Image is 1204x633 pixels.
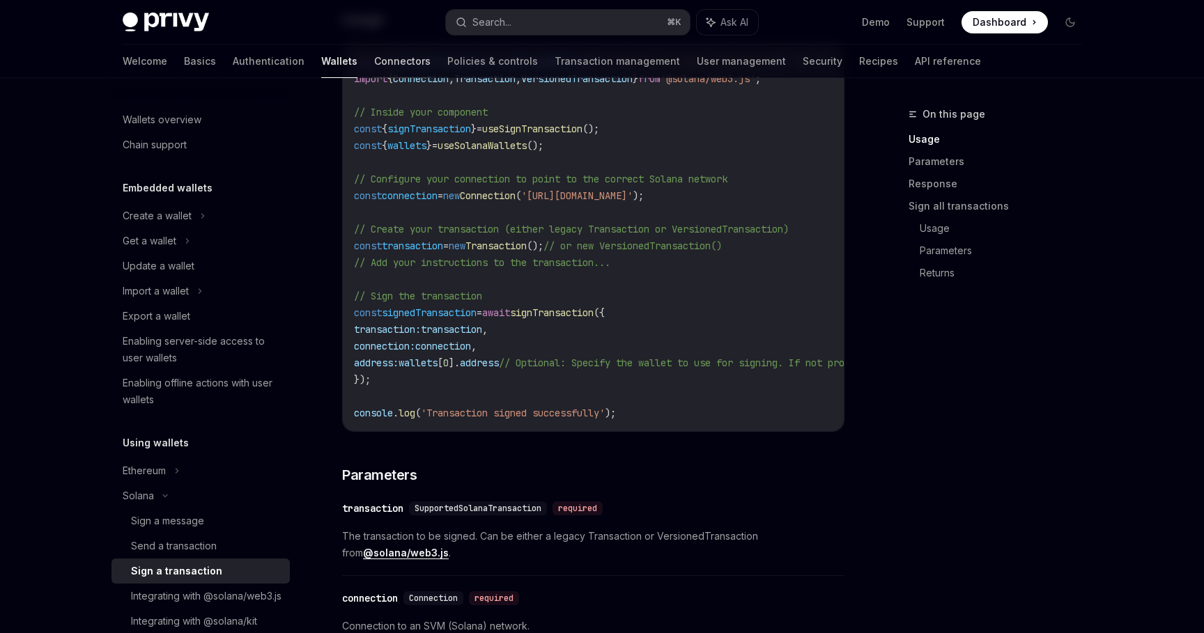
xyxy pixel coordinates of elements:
[443,357,449,369] span: 0
[962,11,1048,33] a: Dashboard
[720,15,748,29] span: Ask AI
[920,240,1093,262] a: Parameters
[409,593,458,604] span: Connection
[354,72,387,85] span: import
[605,407,616,419] span: );
[667,17,681,28] span: ⌘ K
[342,501,403,515] div: transaction
[516,189,521,202] span: (
[973,15,1026,29] span: Dashboard
[661,72,755,85] span: '@solana/web3.js'
[131,563,222,579] div: Sign a transaction
[123,435,189,451] h5: Using wallets
[862,15,890,29] a: Demo
[415,407,421,419] span: (
[920,262,1093,284] a: Returns
[449,72,454,85] span: ,
[354,173,727,185] span: // Configure your connection to point to the correct Solana network
[469,591,519,605] div: required
[465,240,527,252] span: Transaction
[123,180,213,196] h5: Embedded wallets
[697,10,758,35] button: Ask AI
[443,240,449,252] span: =
[354,123,382,135] span: const
[111,304,290,329] a: Export a wallet
[342,591,398,605] div: connection
[123,233,176,249] div: Get a wallet
[446,10,690,35] button: Search...⌘K
[482,123,582,135] span: useSignTransaction
[521,72,633,85] span: VersionedTransaction
[387,123,471,135] span: signTransaction
[382,240,443,252] span: transaction
[393,72,449,85] span: Connection
[594,306,605,319] span: ({
[421,407,605,419] span: 'Transaction signed successfully'
[438,139,527,152] span: useSolanaWallets
[354,256,610,269] span: // Add your instructions to the transaction...
[131,588,281,604] div: Integrating with @solana/web3.js
[374,45,431,78] a: Connectors
[393,407,399,419] span: .
[111,558,290,584] a: Sign a transaction
[123,333,281,366] div: Enabling server-side access to user wallets
[123,375,281,408] div: Enabling offline actions with user wallets
[111,508,290,533] a: Sign a message
[382,139,387,152] span: {
[123,462,166,479] div: Ethereum
[909,173,1093,195] a: Response
[633,189,644,202] span: );
[472,14,511,31] div: Search...
[516,72,521,85] span: ,
[111,370,290,412] a: Enabling offline actions with user wallets
[438,189,443,202] span: =
[909,128,1093,150] a: Usage
[382,189,438,202] span: connection
[527,240,543,252] span: ();
[415,503,541,514] span: SupportedSolanaTransaction
[131,538,217,554] div: Send a transaction
[449,357,460,369] span: ].
[321,45,357,78] a: Wallets
[111,253,290,279] a: Update a wallet
[543,240,722,252] span: // or new VersionedTransaction()
[482,306,510,319] span: await
[354,223,789,235] span: // Create your transaction (either legacy Transaction or VersionedTransaction)
[906,15,945,29] a: Support
[387,72,393,85] span: {
[233,45,304,78] a: Authentication
[415,340,471,352] span: connection
[387,139,426,152] span: wallets
[354,306,382,319] span: const
[363,547,449,559] a: @solana/web3.js
[471,340,477,352] span: ,
[447,45,538,78] a: Policies & controls
[510,306,594,319] span: signTransaction
[443,189,460,202] span: new
[527,139,543,152] span: ();
[555,45,680,78] a: Transaction management
[111,533,290,558] a: Send a transaction
[460,189,516,202] span: Connection
[633,72,638,85] span: }
[123,45,167,78] a: Welcome
[111,107,290,132] a: Wallets overview
[553,501,603,515] div: required
[382,123,387,135] span: {
[354,407,393,419] span: console
[123,111,201,128] div: Wallets overview
[354,323,421,336] span: transaction:
[354,189,382,202] span: const
[421,323,482,336] span: transaction
[184,45,216,78] a: Basics
[354,139,382,152] span: const
[131,513,204,529] div: Sign a message
[803,45,842,78] a: Security
[131,613,257,630] div: Integrating with @solana/kit
[582,123,599,135] span: ();
[471,123,477,135] span: }
[123,487,154,504] div: Solana
[638,72,661,85] span: from
[111,584,290,609] a: Integrating with @solana/web3.js
[859,45,898,78] a: Recipes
